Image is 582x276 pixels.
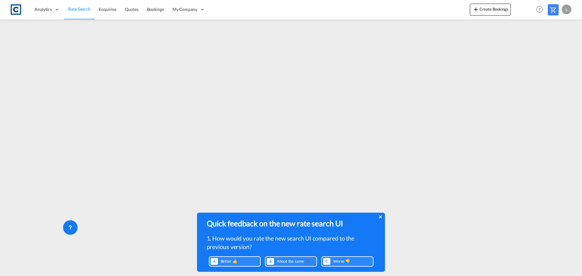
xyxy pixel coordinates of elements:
img: 1fdb9190129311efbfaf67cbb4249bed.jpeg [9,3,23,16]
span: Bookings [147,7,164,12]
span: My Company [172,6,197,12]
span: Rate Search [68,6,90,12]
button: icon-plus 400-fgCreate Bookings [470,4,511,16]
span: Enquiries [99,7,116,12]
span: Help [534,4,545,15]
div: L [562,5,571,14]
md-icon: icon-plus 400-fg [472,5,480,13]
div: Help [534,4,548,15]
span: Quotes [125,7,138,12]
span: Analytics [35,6,52,12]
